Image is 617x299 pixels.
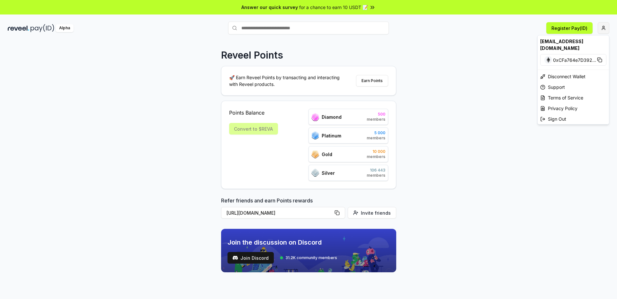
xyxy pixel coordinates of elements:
a: Privacy Policy [538,103,609,114]
span: 0xCFa764e7D392 ... [553,57,596,63]
a: Terms of Service [538,92,609,103]
div: Disconnect Wallet [538,71,609,82]
div: Sign Out [538,114,609,124]
img: Ethereum [544,56,552,64]
a: Support [538,82,609,92]
div: [EMAIL_ADDRESS][DOMAIN_NAME] [538,35,609,54]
